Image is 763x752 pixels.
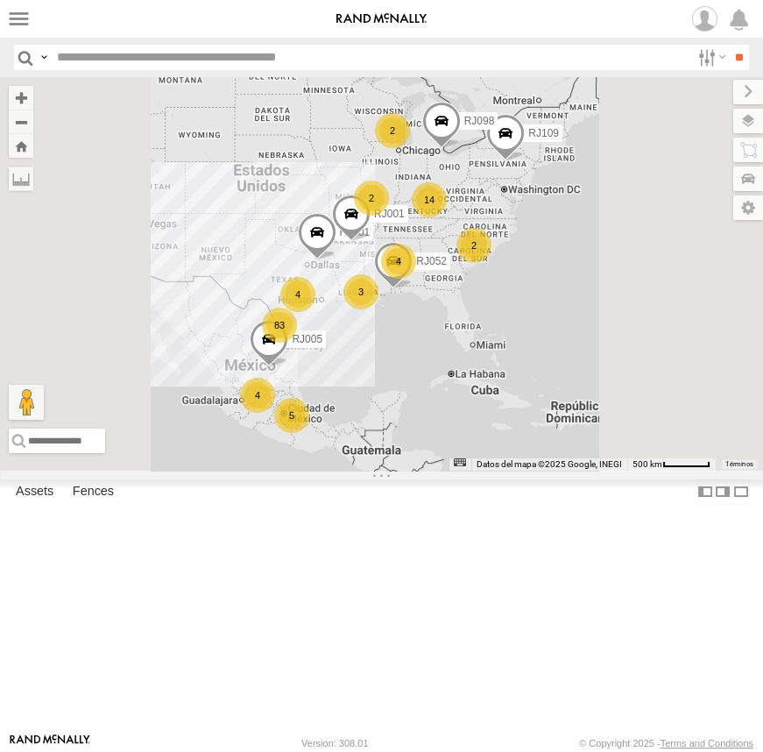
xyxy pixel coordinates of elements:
[301,738,368,748] div: Version: 308.01
[343,274,378,309] div: 3
[714,479,731,505] label: Dock Summary Table to the Right
[732,479,750,505] label: Hide Summary Table
[416,255,447,267] span: RJ052
[9,86,33,110] button: Zoom in
[280,277,315,312] div: 4
[9,385,44,420] button: Arrastra al hombrecito al mapa para abrir Street View
[37,45,51,70] label: Search Query
[661,738,753,748] a: Terms and Conditions
[456,228,491,263] div: 2
[9,134,33,158] button: Zoom Home
[9,110,33,134] button: Zoom out
[696,479,714,505] label: Dock Summary Table to the Left
[627,458,716,471] button: Escala del mapa: 500 km por 51 píxeles
[10,734,90,752] a: Visit our Website
[375,113,410,148] div: 2
[632,459,662,469] span: 500 km
[463,115,494,127] span: RJ098
[691,45,729,70] label: Search Filter Options
[528,127,559,139] span: RJ109
[292,333,322,345] span: RJ005
[381,244,416,279] div: 4
[725,460,753,467] a: Términos (se abre en una nueva pestaña)
[354,181,389,216] div: 2
[412,182,447,217] div: 14
[7,480,62,505] label: Assets
[262,308,297,343] div: 83
[733,195,763,220] label: Map Settings
[454,458,466,466] button: Combinaciones de teclas
[374,208,405,220] span: RJ001
[64,480,123,505] label: Fences
[477,459,622,469] span: Datos del mapa ©2025 Google, INEGI
[336,13,427,25] img: rand-logo.svg
[9,167,33,191] label: Measure
[579,738,753,748] div: © Copyright 2025 -
[274,398,309,433] div: 5
[240,378,275,413] div: 4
